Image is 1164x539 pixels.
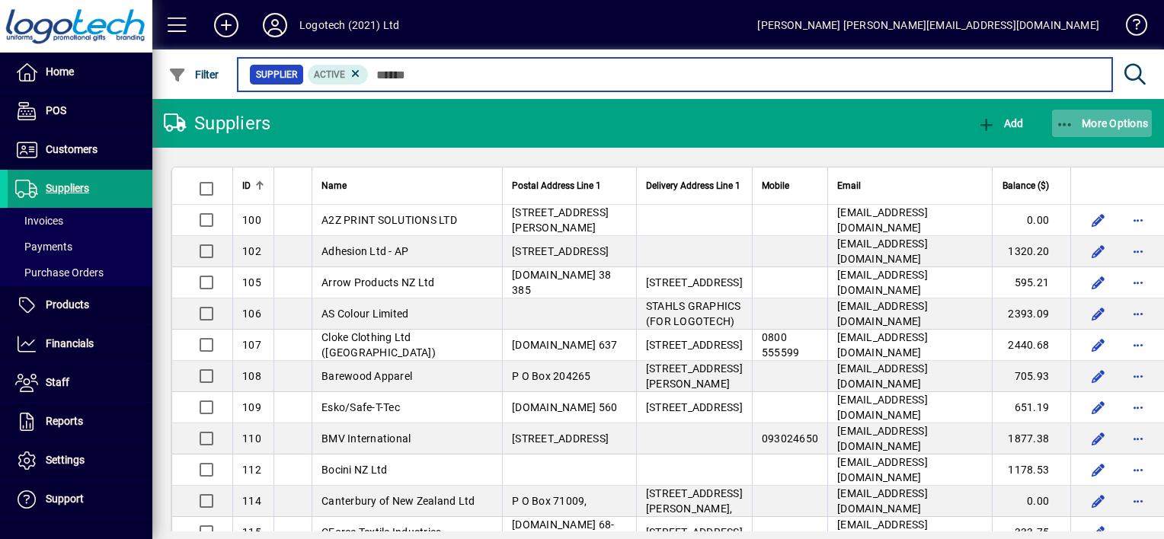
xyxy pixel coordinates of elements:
[646,177,740,194] span: Delivery Address Line 1
[646,362,743,390] span: [STREET_ADDRESS][PERSON_NAME]
[165,61,223,88] button: Filter
[992,392,1070,423] td: 651.19
[15,266,104,279] span: Purchase Orders
[837,177,861,194] span: Email
[762,331,800,359] span: 0800 555599
[8,208,152,234] a: Invoices
[1086,364,1111,388] button: Edit
[512,339,617,351] span: [DOMAIN_NAME] 637
[8,234,152,260] a: Payments
[321,245,408,257] span: Adhesion Ltd - AP
[8,364,152,402] a: Staff
[242,177,251,194] span: ID
[1086,301,1111,326] button: Edit
[512,370,591,382] span: P O Box 204265
[242,308,261,320] span: 106
[837,362,928,390] span: [EMAIL_ADDRESS][DOMAIN_NAME]
[242,401,261,413] span: 109
[992,361,1070,392] td: 705.93
[1086,458,1111,482] button: Edit
[321,464,387,476] span: Bocini NZ Ltd
[46,143,98,155] span: Customers
[1126,395,1150,419] button: More options
[256,67,297,82] span: Supplier
[1114,3,1145,53] a: Knowledge Base
[837,269,928,296] span: [EMAIL_ADDRESS][DOMAIN_NAME]
[8,53,152,91] a: Home
[1126,239,1150,263] button: More options
[1056,117,1149,129] span: More Options
[837,456,928,483] span: [EMAIL_ADDRESS][DOMAIN_NAME]
[8,131,152,169] a: Customers
[202,11,251,39] button: Add
[977,117,1023,129] span: Add
[837,238,928,265] span: [EMAIL_ADDRESS][DOMAIN_NAME]
[646,339,743,351] span: [STREET_ADDRESS]
[164,111,270,136] div: Suppliers
[1126,333,1150,357] button: More options
[512,245,609,257] span: [STREET_ADDRESS]
[992,330,1070,361] td: 2440.68
[762,177,818,194] div: Mobile
[512,177,601,194] span: Postal Address Line 1
[321,214,457,226] span: A2Z PRINT SOLUTIONS LTD
[646,401,743,413] span: [STREET_ADDRESS]
[837,300,928,327] span: [EMAIL_ADDRESS][DOMAIN_NAME]
[251,11,299,39] button: Profile
[837,394,928,421] span: [EMAIL_ADDRESS][DOMAIN_NAME]
[46,298,89,311] span: Products
[168,69,219,81] span: Filter
[1086,239,1111,263] button: Edit
[321,432,411,445] span: BMV International
[1126,458,1150,482] button: More options
[992,267,1070,298] td: 595.21
[8,286,152,324] a: Products
[992,454,1070,486] td: 1178.53
[46,104,66,116] span: POS
[8,325,152,363] a: Financials
[15,241,72,253] span: Payments
[512,206,609,234] span: [STREET_ADDRESS][PERSON_NAME]
[46,493,84,505] span: Support
[321,177,347,194] span: Name
[512,432,609,445] span: [STREET_ADDRESS]
[321,401,400,413] span: Esko/Safe-T-Tec
[321,495,475,507] span: Canterbury of New Zealand Ltd
[1086,426,1111,451] button: Edit
[837,487,928,515] span: [EMAIL_ADDRESS][DOMAIN_NAME]
[242,370,261,382] span: 108
[321,526,441,538] span: CForce Textile Industries
[974,110,1027,137] button: Add
[242,276,261,289] span: 105
[1126,426,1150,451] button: More options
[992,486,1070,517] td: 0.00
[1086,333,1111,357] button: Edit
[646,487,743,515] span: [STREET_ADDRESS][PERSON_NAME],
[8,260,152,285] a: Purchase Orders
[308,65,369,85] mat-chip: Activation Status: Active
[992,205,1070,236] td: 0.00
[8,403,152,441] a: Reports
[299,13,399,37] div: Logotech (2021) Ltd
[321,308,408,320] span: AS Colour Limited
[46,337,94,349] span: Financials
[1126,270,1150,295] button: More options
[757,13,1099,37] div: [PERSON_NAME] [PERSON_NAME][EMAIL_ADDRESS][DOMAIN_NAME]
[512,401,617,413] span: [DOMAIN_NAME] 560
[1052,110,1153,137] button: More Options
[992,298,1070,330] td: 2393.09
[837,425,928,452] span: [EMAIL_ADDRESS][DOMAIN_NAME]
[1086,395,1111,419] button: Edit
[1126,208,1150,232] button: More options
[321,276,434,289] span: Arrow Products NZ Ltd
[1086,270,1111,295] button: Edit
[242,495,261,507] span: 114
[762,177,789,194] span: Mobile
[46,182,89,194] span: Suppliers
[321,177,493,194] div: Name
[992,236,1070,267] td: 1320.20
[242,526,261,538] span: 115
[8,442,152,480] a: Settings
[512,495,587,507] span: P O Box 71009,
[762,432,818,445] span: 093024650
